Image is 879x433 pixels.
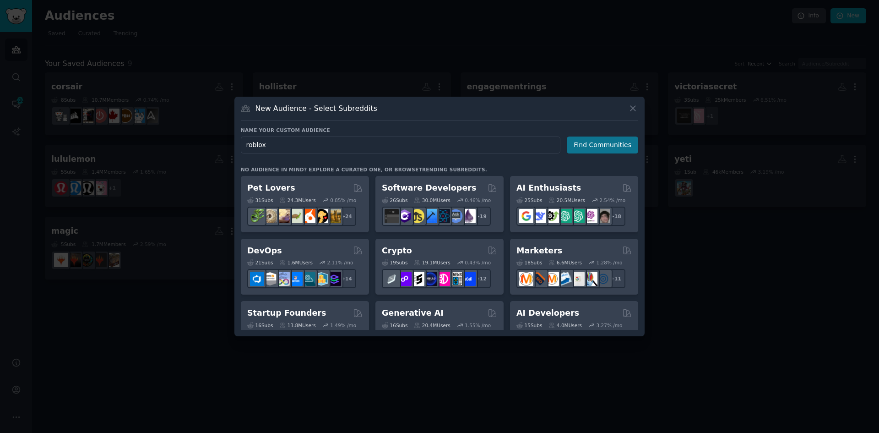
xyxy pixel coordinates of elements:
img: MarketingResearch [583,272,597,286]
div: 2.54 % /mo [599,197,625,203]
h2: AI Enthusiasts [516,182,581,194]
div: 21 Sub s [247,259,273,266]
img: content_marketing [519,272,533,286]
img: software [385,209,399,223]
div: + 11 [606,269,625,288]
img: chatgpt_promptDesign [558,209,572,223]
div: 16 Sub s [382,322,407,329]
div: 25 Sub s [516,197,542,203]
div: 13.8M Users [279,322,315,329]
img: DeepSeek [532,209,546,223]
div: 0.43 % /mo [465,259,491,266]
img: AskComputerScience [449,209,463,223]
img: dogbreed [327,209,341,223]
div: 1.55 % /mo [465,322,491,329]
input: Pick a short name, like "Digital Marketers" or "Movie-Goers" [241,137,560,153]
div: 20.5M Users [548,197,585,203]
img: platformengineering [301,272,315,286]
img: PlatformEngineers [327,272,341,286]
img: bigseo [532,272,546,286]
img: chatgpt_prompts_ [570,209,585,223]
div: 18 Sub s [516,259,542,266]
img: AWS_Certified_Experts [263,272,277,286]
img: cockatiel [301,209,315,223]
h2: Startup Founders [247,307,326,319]
div: 6.6M Users [548,259,582,266]
h3: New Audience - Select Subreddits [255,104,377,113]
img: ethfinance [385,272,399,286]
div: + 12 [472,269,491,288]
img: turtle [288,209,303,223]
img: defi_ [461,272,476,286]
img: iOSProgramming [423,209,437,223]
img: CryptoNews [449,272,463,286]
a: trending subreddits [418,167,485,172]
div: No audience in mind? Explore a curated one, or browse . [241,166,487,173]
img: 0xPolygon [397,272,412,286]
img: AskMarketing [545,272,559,286]
div: + 18 [606,207,625,226]
div: 16 Sub s [247,322,273,329]
h2: AI Developers [516,307,579,319]
img: PetAdvice [314,209,328,223]
div: 30.0M Users [414,197,450,203]
button: Find Communities [567,137,638,153]
img: aws_cdk [314,272,328,286]
div: + 14 [337,269,356,288]
h2: Software Developers [382,182,476,194]
div: 0.85 % /mo [330,197,356,203]
img: OnlineMarketing [596,272,610,286]
img: GoogleGeminiAI [519,209,533,223]
div: 1.49 % /mo [330,322,356,329]
img: elixir [461,209,476,223]
img: DevOpsLinks [288,272,303,286]
img: googleads [570,272,585,286]
img: azuredevops [250,272,264,286]
div: 4.0M Users [548,322,582,329]
div: 31 Sub s [247,197,273,203]
img: leopardgeckos [276,209,290,223]
div: 26 Sub s [382,197,407,203]
h2: DevOps [247,245,282,257]
h2: Pet Lovers [247,182,295,194]
img: reactnative [436,209,450,223]
img: OpenAIDev [583,209,597,223]
img: web3 [423,272,437,286]
img: herpetology [250,209,264,223]
img: defiblockchain [436,272,450,286]
div: 1.6M Users [279,259,313,266]
img: AItoolsCatalog [545,209,559,223]
img: ballpython [263,209,277,223]
div: 19.1M Users [414,259,450,266]
h2: Crypto [382,245,412,257]
h2: Generative AI [382,307,444,319]
img: ethstaker [410,272,424,286]
img: Emailmarketing [558,272,572,286]
div: + 19 [472,207,491,226]
div: 19 Sub s [382,259,407,266]
img: learnjavascript [410,209,424,223]
div: 0.46 % /mo [465,197,491,203]
div: 1.28 % /mo [597,259,623,266]
img: Docker_DevOps [276,272,290,286]
h3: Name your custom audience [241,127,638,133]
h2: Marketers [516,245,562,257]
div: 24.3M Users [279,197,315,203]
div: 15 Sub s [516,322,542,329]
div: 2.11 % /mo [327,259,353,266]
img: csharp [397,209,412,223]
div: 3.27 % /mo [597,322,623,329]
div: 20.4M Users [414,322,450,329]
div: + 24 [337,207,356,226]
img: ArtificalIntelligence [596,209,610,223]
